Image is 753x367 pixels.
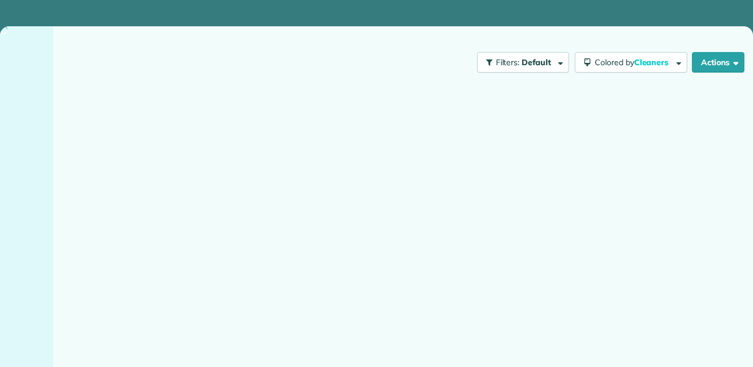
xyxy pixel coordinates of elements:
a: Filters: Default [471,52,569,73]
button: Colored byCleaners [575,52,687,73]
span: Colored by [595,57,672,67]
span: Default [522,57,552,67]
button: Actions [692,52,744,73]
span: Cleaners [634,57,671,67]
span: Filters: [496,57,520,67]
button: Filters: Default [477,52,569,73]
